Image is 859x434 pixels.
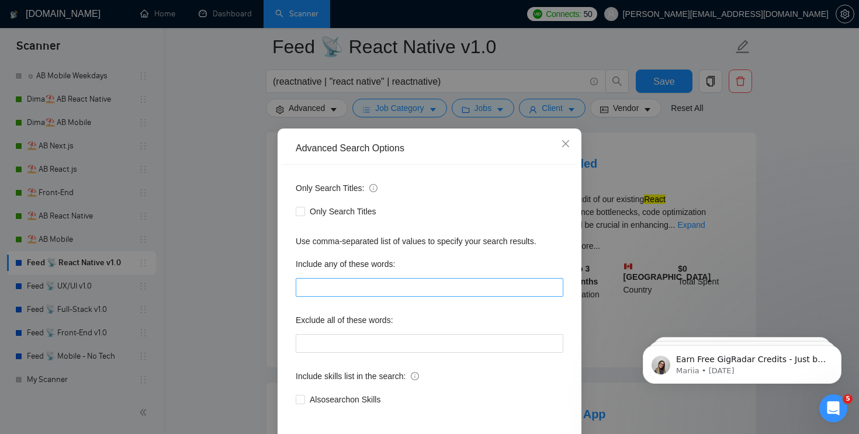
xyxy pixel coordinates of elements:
[296,311,393,329] label: Exclude all of these words:
[296,370,419,383] span: Include skills list in the search:
[819,394,847,422] iframe: Intercom live chat
[625,321,859,402] iframe: Intercom notifications message
[411,372,419,380] span: info-circle
[843,394,853,404] span: 5
[369,184,377,192] span: info-circle
[296,142,563,155] div: Advanced Search Options
[296,182,377,195] span: Only Search Titles:
[305,393,385,406] span: Also search on Skills
[561,139,570,148] span: close
[550,129,581,160] button: Close
[296,235,563,248] div: Use comma-separated list of values to specify your search results.
[296,255,395,273] label: Include any of these words:
[305,205,381,218] span: Only Search Titles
